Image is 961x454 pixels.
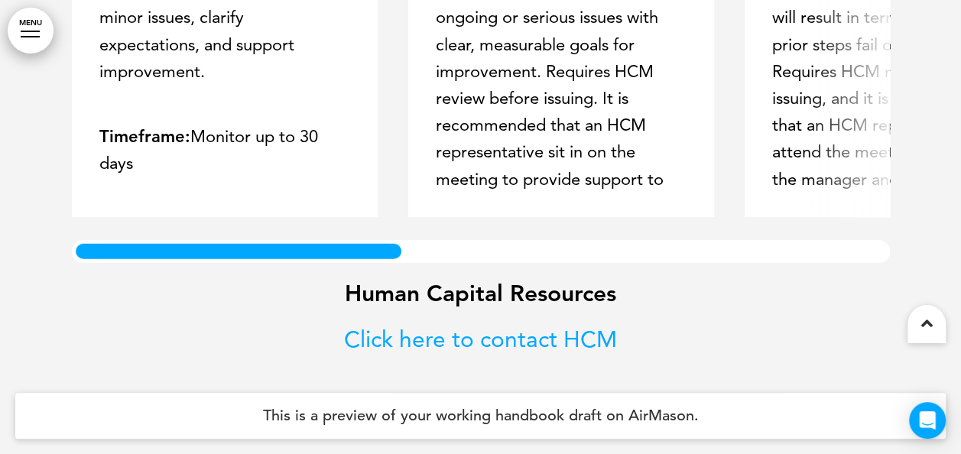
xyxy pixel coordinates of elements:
strong: Timeframe: [99,126,190,147]
div: Open Intercom Messenger [909,402,946,439]
h4: This is a preview of your working handbook draft on AirMason. [15,393,946,439]
p: Monitor up to 30 days [99,96,346,177]
a: Click here to contact HCM [344,325,617,353]
a: MENU [8,8,54,54]
strong: Human Capital Resources [345,280,616,307]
